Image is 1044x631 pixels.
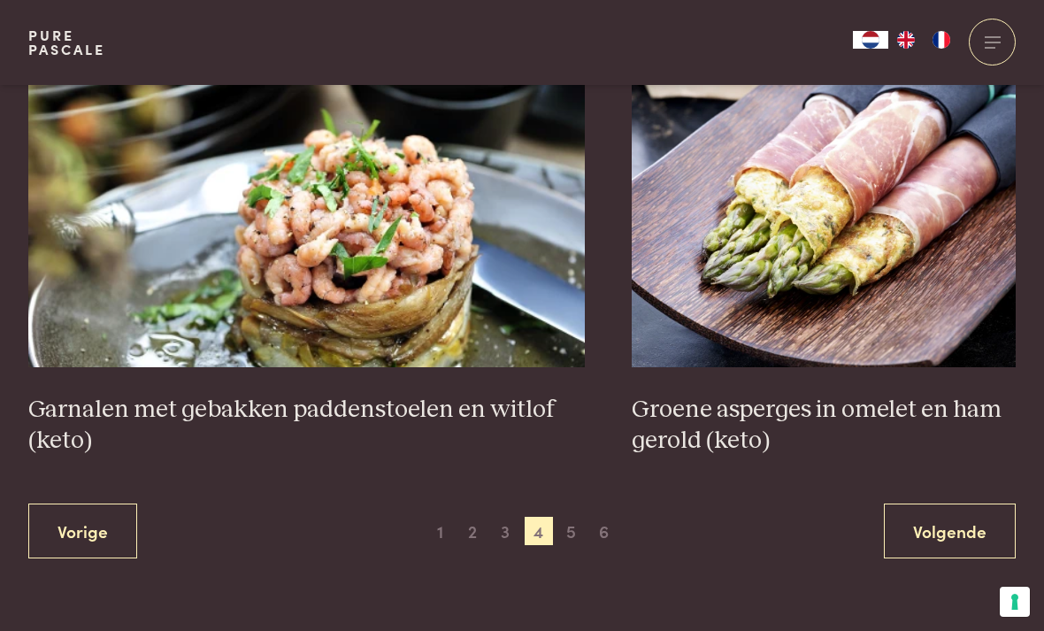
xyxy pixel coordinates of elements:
ul: Language list [888,31,959,49]
span: 1 [426,517,454,545]
a: EN [888,31,924,49]
h3: Garnalen met gebakken paddenstoelen en witlof (keto) [28,395,585,456]
a: PurePascale [28,28,105,57]
img: Garnalen met gebakken paddenstoelen en witlof (keto) [28,13,585,367]
button: Uw voorkeuren voor toestemming voor trackingtechnologieën [1000,587,1030,617]
span: 2 [458,517,487,545]
a: NL [853,31,888,49]
span: 4 [525,517,553,545]
a: Garnalen met gebakken paddenstoelen en witlof (keto) Garnalen met gebakken paddenstoelen en witlo... [28,13,585,457]
span: 3 [491,517,519,545]
a: Vorige [28,504,137,559]
h3: Groene asperges in omelet en ham gerold (keto) [632,395,1016,456]
a: Volgende [884,504,1016,559]
a: Groene asperges in omelet en ham gerold (keto) Groene asperges in omelet en ham gerold (keto) [632,13,1016,457]
div: Language [853,31,888,49]
a: FR [924,31,959,49]
span: 5 [557,517,586,545]
aside: Language selected: Nederlands [853,31,959,49]
img: Groene asperges in omelet en ham gerold (keto) [632,13,1016,367]
span: 6 [590,517,618,545]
